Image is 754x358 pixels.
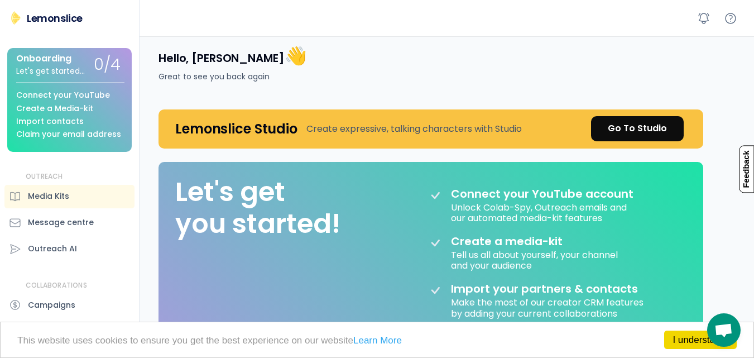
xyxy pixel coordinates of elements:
div: Connect your YouTube [16,91,110,99]
div: OUTREACH [26,172,63,182]
div: Create a Media-kit [16,104,93,113]
div: Let's get started... [16,67,85,75]
div: Tell us all about yourself, your channel and your audience [451,248,620,271]
div: Create expressive, talking characters with Studio [306,122,522,136]
p: This website uses cookies to ensure you get the best experience on our website [17,336,737,345]
a: I understand! [664,331,737,349]
div: Unlock Colab-Spy, Outreach emails and our automated media-kit features [451,201,629,223]
a: Mở cuộc trò chuyện [707,313,741,347]
div: Campaigns [28,299,75,311]
h4: Lemonslice Studio [175,120,297,137]
font: 👋 [285,43,307,68]
div: Connect your YouTube account [451,187,633,201]
div: Media Kits [28,190,69,202]
div: Import your partners & contacts [451,282,638,295]
div: Outreach AI [28,243,77,255]
div: Go To Studio [608,122,667,135]
div: Claim your email address [16,130,121,139]
a: Learn More [353,335,402,346]
div: Make the most of our creator CRM features by adding your current collaborations [451,295,646,318]
a: Go To Studio [591,116,684,141]
img: Lemonslice [9,11,22,25]
div: COLLABORATIONS [26,281,87,290]
div: Great to see you back again [159,71,270,83]
div: Create a media-kit [451,235,590,248]
div: Import contacts [16,117,84,126]
div: Lemonslice [27,11,83,25]
div: Let's get you started! [175,176,340,240]
div: 0/4 [94,56,121,74]
div: Onboarding [16,54,71,64]
h4: Hello, [PERSON_NAME] [159,44,306,68]
div: Message centre [28,217,94,228]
